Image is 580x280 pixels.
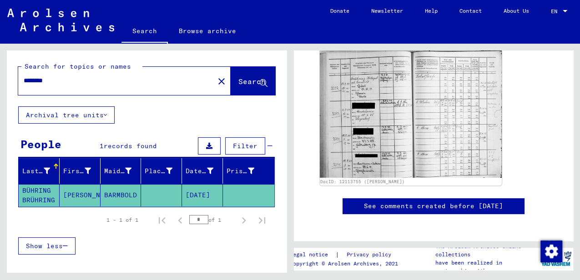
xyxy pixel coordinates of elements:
[101,158,141,184] mat-header-cell: Maiden Name
[63,164,102,178] div: First Name
[233,142,257,150] span: Filter
[63,166,91,176] div: First Name
[231,67,275,95] button: Search
[290,250,335,260] a: Legal notice
[186,164,225,178] div: Date of Birth
[320,179,405,184] a: DocID: 12113755 ([PERSON_NAME])
[189,215,235,224] div: of 1
[238,77,266,86] span: Search
[101,184,141,206] mat-cell: BARMBOLD
[100,142,104,150] span: 1
[106,216,138,224] div: 1 – 1 of 1
[19,158,60,184] mat-header-cell: Last Name
[212,72,231,90] button: Clear
[104,142,157,150] span: records found
[60,158,101,184] mat-header-cell: First Name
[25,62,131,70] mat-label: Search for topics or names
[18,106,115,124] button: Archival tree units
[540,240,562,262] img: Change consent
[223,158,274,184] mat-header-cell: Prisoner #
[104,166,132,176] div: Maiden Name
[121,20,168,44] a: Search
[20,136,61,152] div: People
[145,164,184,178] div: Place of Birth
[168,20,247,42] a: Browse archive
[253,211,271,229] button: Last page
[171,211,189,229] button: Previous page
[186,166,213,176] div: Date of Birth
[19,184,60,206] mat-cell: BÜHRING BRÜHRING
[227,164,266,178] div: Prisoner #
[551,8,561,15] span: EN
[153,211,171,229] button: First page
[145,166,172,176] div: Place of Birth
[216,76,227,87] mat-icon: close
[539,247,573,270] img: yv_logo.png
[22,164,61,178] div: Last Name
[60,184,101,206] mat-cell: [PERSON_NAME]
[290,260,402,268] p: Copyright © Arolsen Archives, 2021
[320,48,502,178] img: 001.jpg
[339,250,402,260] a: Privacy policy
[435,259,538,275] p: have been realized in partnership with
[141,158,182,184] mat-header-cell: Place of Birth
[290,250,402,260] div: |
[225,137,265,155] button: Filter
[235,211,253,229] button: Next page
[104,164,143,178] div: Maiden Name
[182,184,223,206] mat-cell: [DATE]
[18,237,76,255] button: Show less
[182,158,223,184] mat-header-cell: Date of Birth
[7,9,114,31] img: Arolsen_neg.svg
[364,201,503,211] a: See comments created before [DATE]
[22,166,50,176] div: Last Name
[227,166,254,176] div: Prisoner #
[435,242,538,259] p: The Arolsen Archives online collections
